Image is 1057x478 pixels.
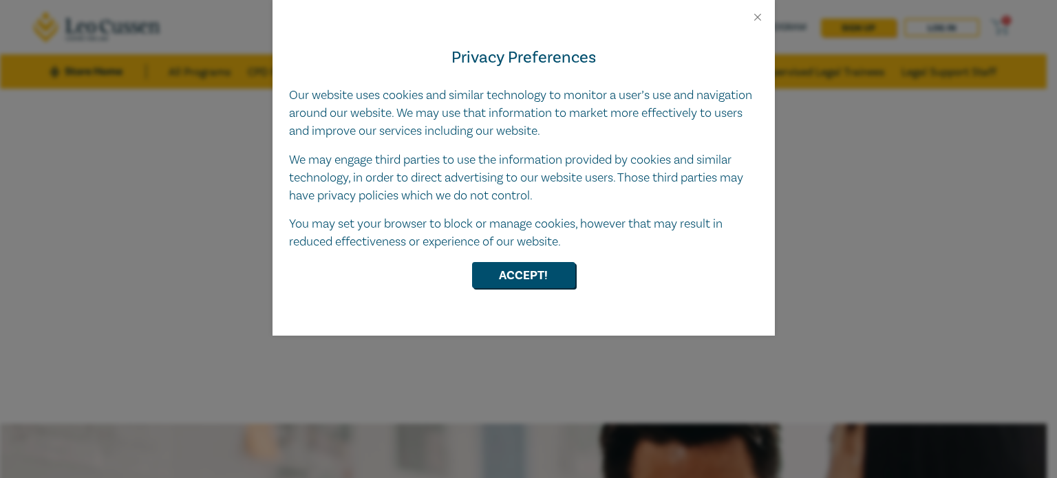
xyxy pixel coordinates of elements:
[289,215,758,251] p: You may set your browser to block or manage cookies, however that may result in reduced effective...
[472,262,575,288] button: Accept!
[751,11,764,23] button: Close
[289,87,758,140] p: Our website uses cookies and similar technology to monitor a user’s use and navigation around our...
[289,151,758,205] p: We may engage third parties to use the information provided by cookies and similar technology, in...
[289,45,758,70] h4: Privacy Preferences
